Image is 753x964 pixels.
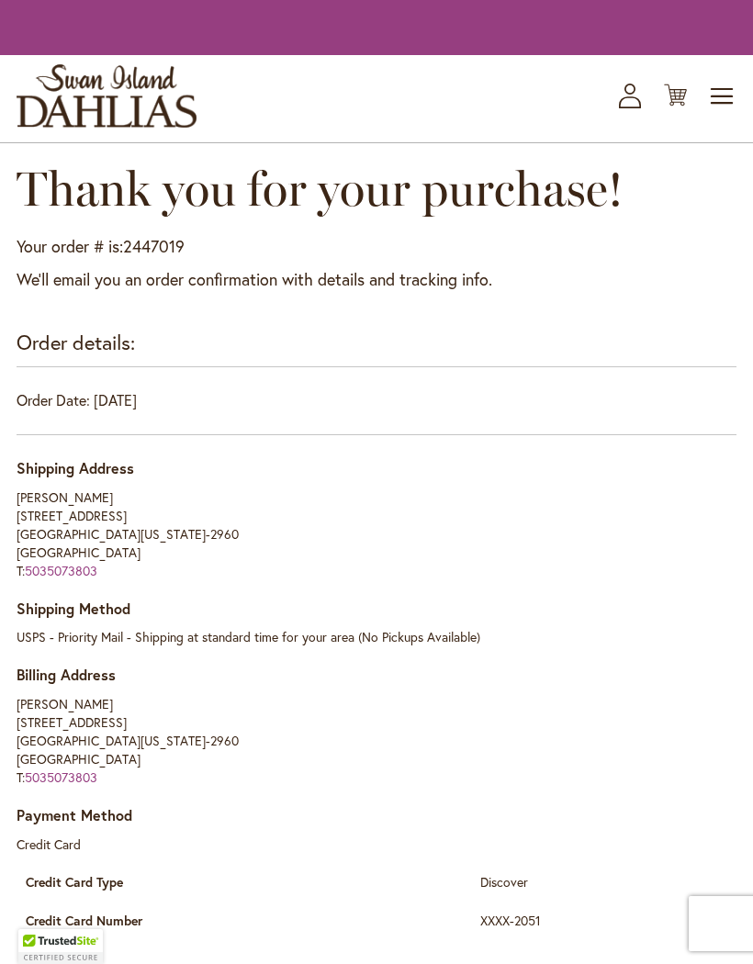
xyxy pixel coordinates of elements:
[17,235,736,259] p: Your order # is:
[17,628,736,646] div: USPS - Priority Mail - Shipping at standard time for your area (No Pickups Available)
[17,863,471,902] th: Credit Card Type
[123,235,185,257] span: 2447019
[17,805,132,824] span: Payment Method
[471,902,736,940] td: XXXX-2051
[17,64,197,128] a: store logo
[18,929,103,964] div: TrustedSite Certified
[25,768,97,786] a: 5035073803
[17,458,134,477] span: Shipping Address
[17,902,471,940] th: Credit Card Number
[17,390,736,435] div: Order Date: [DATE]
[17,160,624,218] span: Thank you for your purchase!
[17,599,130,618] span: Shipping Method
[471,863,736,902] td: Discover
[17,835,736,854] dt: Credit Card
[17,488,736,580] address: [PERSON_NAME] [STREET_ADDRESS] [GEOGRAPHIC_DATA][US_STATE]-2960 [GEOGRAPHIC_DATA] T:
[17,695,736,787] address: [PERSON_NAME] [STREET_ADDRESS] [GEOGRAPHIC_DATA][US_STATE]-2960 [GEOGRAPHIC_DATA] T:
[17,665,116,684] span: Billing Address
[25,562,97,579] a: 5035073803
[17,329,135,355] strong: Order details:
[17,268,736,292] p: We'll email you an order confirmation with details and tracking info.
